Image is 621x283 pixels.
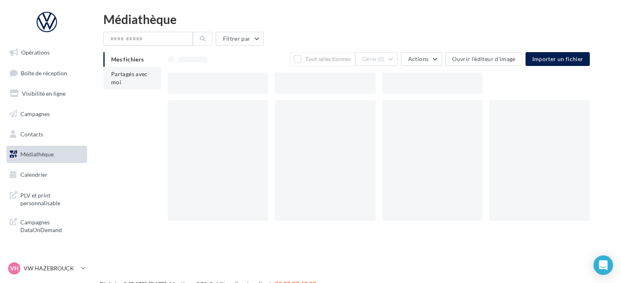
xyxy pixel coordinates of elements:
[21,49,50,56] span: Opérations
[20,130,43,137] span: Contacts
[5,146,89,163] a: Médiathèque
[355,52,398,66] button: Gérer(0)
[111,70,148,86] span: Partagés avec moi
[5,64,89,82] a: Boîte de réception
[5,213,89,237] a: Campagnes DataOnDemand
[5,126,89,143] a: Contacts
[111,56,144,63] span: Mes fichiers
[21,69,67,76] span: Boîte de réception
[10,264,19,272] span: VH
[103,13,611,25] div: Médiathèque
[290,52,355,66] button: Tout sélectionner
[20,171,48,178] span: Calendrier
[5,105,89,123] a: Campagnes
[532,55,583,62] span: Importer un fichier
[20,110,50,117] span: Campagnes
[378,56,385,62] span: (0)
[5,85,89,102] a: Visibilité en ligne
[20,190,84,207] span: PLV et print personnalisable
[525,52,590,66] button: Importer un fichier
[216,32,264,46] button: Filtrer par
[7,261,87,276] a: VH VW HAZEBROUCK
[20,217,84,234] span: Campagnes DataOnDemand
[5,166,89,183] a: Calendrier
[5,186,89,211] a: PLV et print personnalisable
[22,90,66,97] span: Visibilité en ligne
[445,52,522,66] button: Ouvrir l'éditeur d'image
[408,55,428,62] span: Actions
[24,264,78,272] p: VW HAZEBROUCK
[5,44,89,61] a: Opérations
[593,255,613,275] div: Open Intercom Messenger
[20,151,54,158] span: Médiathèque
[401,52,442,66] button: Actions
